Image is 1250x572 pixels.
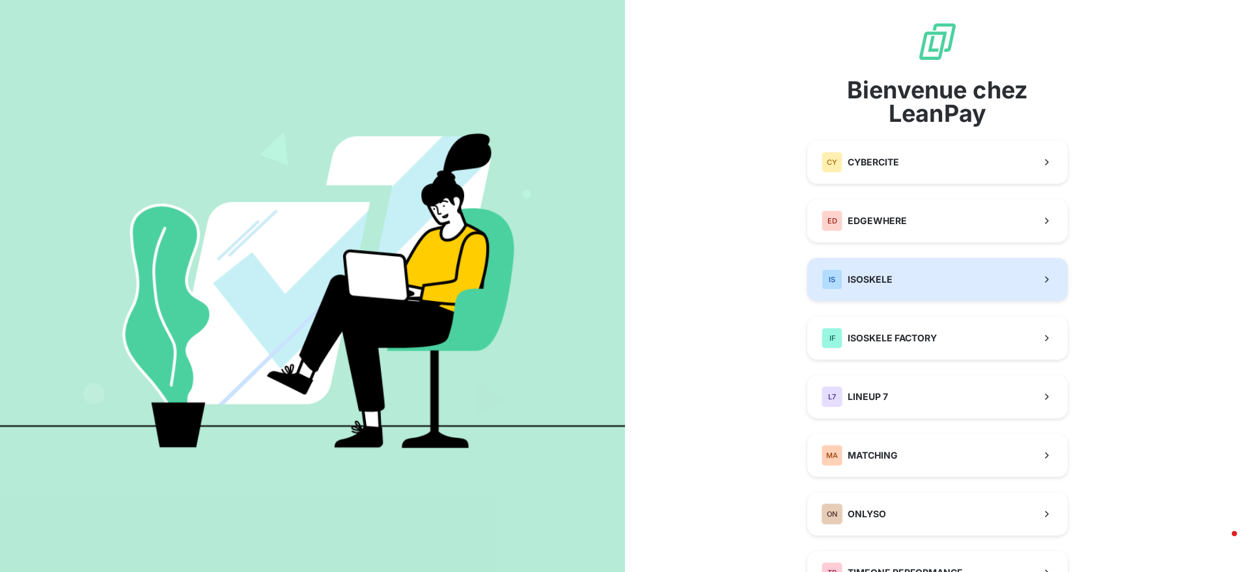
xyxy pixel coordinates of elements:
img: logo sigle [917,21,958,63]
span: LINEUP 7 [848,390,888,403]
button: EDEDGEWHERE [807,199,1068,242]
span: ISOSKELE FACTORY [848,332,937,345]
span: MATCHING [848,449,898,462]
div: ON [822,504,842,524]
iframe: Intercom live chat [1206,528,1237,559]
div: IS [822,269,842,290]
button: L7LINEUP 7 [807,375,1068,418]
span: EDGEWHERE [848,214,907,227]
div: L7 [822,386,842,407]
button: CYCYBERCITE [807,141,1068,184]
button: ISISOSKELE [807,258,1068,301]
div: MA [822,445,842,466]
div: ED [822,210,842,231]
span: CYBERCITE [848,156,899,169]
button: MAMATCHING [807,434,1068,477]
span: ISOSKELE [848,273,893,286]
div: CY [822,152,842,173]
button: IFISOSKELE FACTORY [807,317,1068,360]
span: Bienvenue chez LeanPay [807,78,1068,125]
button: ONONLYSO [807,493,1068,536]
span: ONLYSO [848,508,886,521]
div: IF [822,328,842,349]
